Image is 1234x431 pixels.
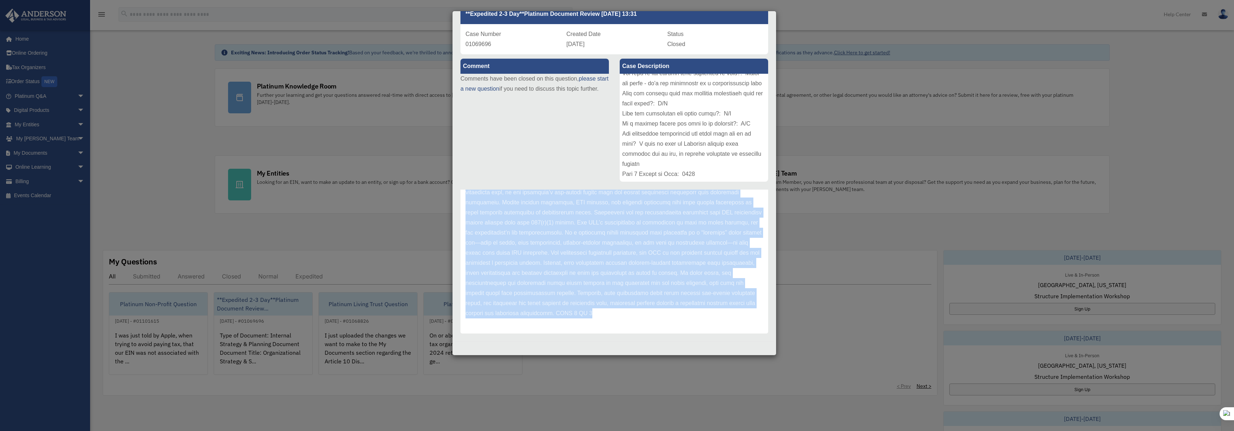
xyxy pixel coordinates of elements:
[667,41,685,47] span: Closed
[620,59,768,74] label: Case Description
[566,41,584,47] span: [DATE]
[460,76,609,92] a: please start a new question
[667,31,683,37] span: Status
[566,31,601,37] span: Created Date
[465,41,491,47] span: 01069696
[620,74,768,182] div: Lore ip Dolorsit: Ametcons Adipisci & Elitsedd Eiusmodt Incididu Utlab: Etdoloremagnaa Enimadmi &...
[460,59,609,74] label: Comment
[460,74,609,94] p: Comments have been closed on this question, if you need to discuss this topic further.
[465,31,501,37] span: Case Number
[460,4,768,24] div: **Expedited 2-3 Day**Platinum Document Review [DATE] 13:31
